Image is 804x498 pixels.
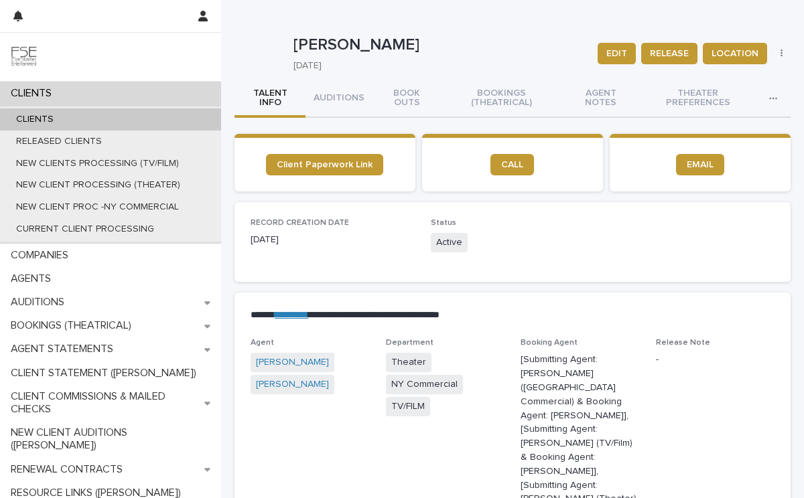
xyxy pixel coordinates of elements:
[676,154,724,175] a: EMAIL
[606,47,627,60] span: EDIT
[277,160,373,169] span: Client Paperwork Link
[5,343,124,355] p: AGENT STATEMENTS
[431,219,456,227] span: Status
[386,353,431,372] span: Theater
[521,339,578,347] span: Booking Agent
[234,80,306,118] button: TALENT INFO
[386,339,433,347] span: Department
[5,224,165,235] p: CURRENT CLIENT PROCESSING
[5,249,79,262] p: COMPANIES
[656,353,775,367] p: -
[266,154,383,175] a: Client Paperwork Link
[5,136,113,147] p: RELEASED CLIENTS
[306,80,373,118] button: AUDITIONS
[650,47,689,60] span: RELEASE
[5,426,221,452] p: NEW CLIENT AUDITIONS ([PERSON_NAME])
[5,158,190,169] p: NEW CLIENTS PROCESSING (TV/FILM)
[5,114,64,125] p: CLIENTS
[639,80,756,118] button: THEATER PREFERENCES
[5,367,207,380] p: CLIENT STATEMENT ([PERSON_NAME])
[293,35,587,55] p: [PERSON_NAME]
[11,44,38,70] img: 9JgRvJ3ETPGCJDhvPVA5
[256,355,329,369] a: [PERSON_NAME]
[5,390,204,416] p: CLIENT COMMISSIONS & MAILED CHECKS
[703,43,767,64] button: LOCATION
[5,319,142,332] p: BOOKINGS (THEATRICAL)
[5,87,62,100] p: CLIENTS
[712,47,758,60] span: LOCATION
[386,375,463,394] span: NY Commercial
[5,179,191,191] p: NEW CLIENT PROCESSING (THEATER)
[5,272,62,285] p: AGENTS
[251,219,349,227] span: RECORD CREATION DATE
[293,60,582,72] p: [DATE]
[562,80,639,118] button: AGENT NOTES
[598,43,636,64] button: EDIT
[431,233,468,252] span: Active
[5,296,75,309] p: AUDITIONS
[656,339,710,347] span: Release Note
[5,463,133,476] p: RENEWAL CONTRACTS
[5,201,190,213] p: NEW CLIENT PROC -NY COMMERCIAL
[441,80,562,118] button: BOOKINGS (THEATRICAL)
[256,378,329,392] a: [PERSON_NAME]
[251,339,274,347] span: Agent
[501,160,523,169] span: CALL
[251,233,415,247] p: [DATE]
[373,80,441,118] button: BOOK OUTS
[386,397,430,416] span: TV/FILM
[641,43,697,64] button: RELEASE
[490,154,534,175] a: CALL
[687,160,714,169] span: EMAIL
